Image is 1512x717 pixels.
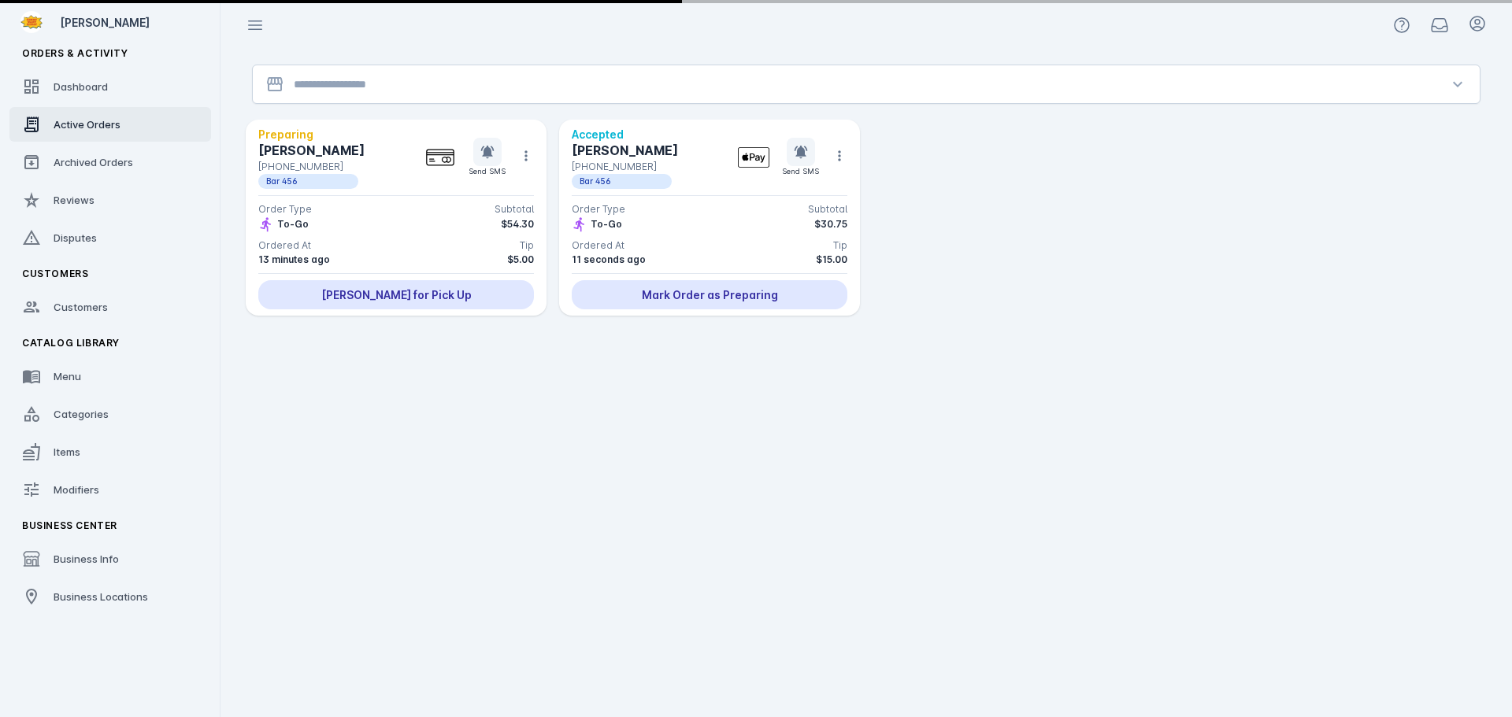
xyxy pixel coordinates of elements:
[501,217,534,231] div: $54.30
[591,217,622,231] div: To-Go
[258,253,330,267] div: 13 minutes ago
[507,253,534,267] div: $5.00
[54,194,94,206] span: Reviews
[833,238,847,253] div: Tip
[9,145,211,179] a: Archived Orders
[572,253,646,267] div: 11 seconds ago
[54,231,97,244] span: Disputes
[572,238,624,253] div: Ordered At
[258,126,365,142] div: Preparing
[572,174,672,189] span: Bar 456
[782,166,819,177] div: Send SMS
[294,75,1439,94] input: Location
[277,217,309,231] div: To-Go
[520,238,534,253] div: Tip
[9,397,211,431] a: Categories
[54,80,108,93] span: Dashboard
[572,141,678,160] div: [PERSON_NAME]
[54,445,80,458] span: Items
[9,579,211,614] a: Business Locations
[572,202,625,216] div: Order Type
[816,253,847,267] div: $15.00
[9,107,211,142] a: Active Orders
[258,141,365,160] div: [PERSON_NAME]
[808,202,847,216] div: Subtotal
[258,280,534,309] div: [PERSON_NAME] for Pick Up
[572,160,678,174] div: [PHONE_NUMBER]
[60,14,205,31] div: [PERSON_NAME]
[258,160,365,174] div: [PHONE_NUMBER]
[22,47,128,59] span: Orders & Activity
[814,217,847,231] div: $30.75
[469,166,506,177] div: Send SMS
[54,370,81,383] span: Menu
[54,590,148,603] span: Business Locations
[54,553,119,565] span: Business Info
[9,541,211,576] a: Business Info
[22,268,88,279] span: Customers
[9,434,211,469] a: Items
[9,359,211,394] a: Menu
[258,238,311,253] div: Ordered At
[54,483,99,496] span: Modifiers
[9,183,211,217] a: Reviews
[495,202,534,216] div: Subtotal
[54,301,108,313] span: Customers
[572,126,678,142] div: Accepted
[54,118,120,131] span: Active Orders
[572,280,847,309] div: Mark Order as Preparing
[22,337,120,349] span: Catalog Library
[9,69,211,104] a: Dashboard
[258,202,312,216] div: Order Type
[54,408,109,420] span: Categories
[9,472,211,507] a: Modifiers
[54,156,133,168] span: Archived Orders
[258,174,358,189] span: Bar 456
[22,519,117,531] span: Business Center
[9,220,211,255] a: Disputes
[9,290,211,324] a: Customers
